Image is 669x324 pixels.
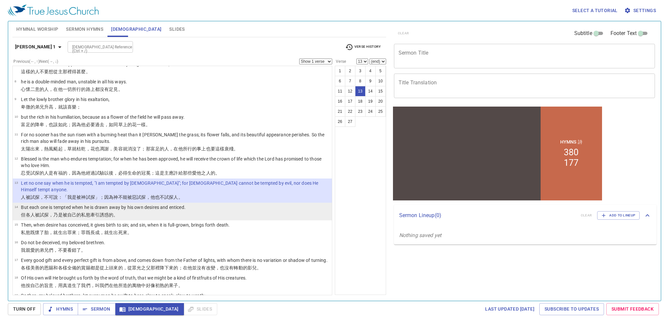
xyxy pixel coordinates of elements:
[123,122,151,127] wg5528: 上的花
[335,86,345,96] button: 11
[21,170,330,176] p: 忍受
[151,265,262,270] wg3962: 那裡降下來
[21,204,186,211] p: But each one is tempted when he is drawn away by his own desires and enticed.
[606,303,659,315] a: Submit Feedback
[539,303,604,315] a: Subscribe to Updates
[16,25,58,33] span: Hymnal Worship
[67,247,86,253] wg3361: 看錯了
[58,195,183,200] wg3004: ：「我是被
[355,86,366,96] button: 13
[90,283,183,288] wg2248: ，叫
[545,305,599,313] span: Subscribe to Updates
[118,195,183,200] wg2316: 不能被
[113,170,220,176] wg1096: ，必得
[345,86,355,96] button: 12
[355,96,366,107] button: 18
[90,87,123,92] wg3598: 上
[335,66,345,76] button: 1
[109,283,183,288] wg2248: 在他
[118,146,238,151] wg2143: 容
[160,170,220,176] wg3739: 是主
[8,303,41,315] button: Turn Off
[485,305,534,313] span: Last updated [DATE]
[81,265,261,270] wg5046: 賞賜
[169,146,238,151] wg4145: ，在他
[173,195,183,200] wg3985: 人
[14,240,18,244] span: 16
[100,283,183,288] wg1519: 我們
[86,69,90,74] wg5100: 。
[53,265,261,270] wg1394: 和
[375,86,386,96] button: 15
[30,265,262,270] wg3956: 美善的
[178,283,183,288] wg536: 。
[137,195,183,200] wg2556: 試探
[118,87,123,92] wg182: 。
[53,195,183,200] wg3367: 說
[81,247,86,253] wg4105: 。
[137,122,150,127] wg438: 一樣。
[70,43,120,51] input: Type Bible Reference
[81,170,220,176] wg3754: 他經過試驗
[574,29,592,37] span: Subtitle
[90,212,118,217] wg1939: 牽引
[155,195,183,200] wg846: 也不
[21,96,109,103] p: Let the lowly brother glory in his exaltation,
[335,60,346,63] label: Verse
[14,276,18,279] span: 18
[345,66,355,76] button: 2
[335,106,345,117] button: 21
[49,69,90,74] wg3361: 想
[375,96,386,107] button: 20
[30,230,132,235] wg1939: 既
[572,7,618,15] span: Select a tutorial
[35,122,151,127] wg4145: 降卑
[215,146,238,151] wg2532: 這樣
[76,104,81,110] wg2744: ；
[49,170,220,176] wg435: 是有福的
[601,213,635,218] span: Add to Lineup
[40,247,86,253] wg27: 弟兄們
[597,211,640,220] button: Add to Lineup
[53,283,183,288] wg1014: ，用真
[192,265,261,270] wg3739: 並沒
[132,265,261,270] wg575: 眾光
[81,195,183,200] wg575: 神
[345,76,355,86] button: 7
[626,7,656,15] span: Settings
[100,230,132,235] wg658: ，就生出
[394,205,657,226] div: Sermon Lineup(0)clearAdd to Lineup
[14,132,18,136] span: 11
[345,116,355,127] button: 27
[35,69,90,74] wg1565: 人
[234,146,238,151] wg3133: 。
[40,170,220,176] wg3986: 的人
[21,264,327,271] p: 各樣
[14,79,16,83] span: 8
[12,41,66,53] button: [PERSON_NAME] 1
[21,247,105,253] p: 我
[151,170,220,176] wg4735: ；這
[67,170,220,176] wg3107: ，因為
[399,232,442,238] i: Nothing saved yet
[13,305,36,313] span: Turn Off
[611,29,637,37] span: Footer Text
[21,275,247,281] p: Of His own will He brought us forth by the word of truth, that we might be a kind of firstfruits ...
[53,104,81,110] wg5311: ，就該喜樂
[109,146,238,151] wg1601: ，美
[21,257,327,264] p: Every good gift and every perfect gift is from above, and comes down from the Father of lights, w...
[197,170,220,176] wg25: 他
[399,212,576,219] p: Sermon Lineup ( 0 )
[30,146,238,151] wg2246: 出來
[341,42,384,52] button: Verse History
[375,106,386,117] button: 25
[13,60,58,63] label: Previous (←, ↑) Next (→, ↓)
[49,87,122,92] wg435: ，在他
[21,145,330,152] p: 太陽
[141,265,261,270] wg5457: 之父
[183,146,238,151] wg846: 所行的事
[90,230,132,235] wg1161: 長成
[391,105,604,202] iframe: from-child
